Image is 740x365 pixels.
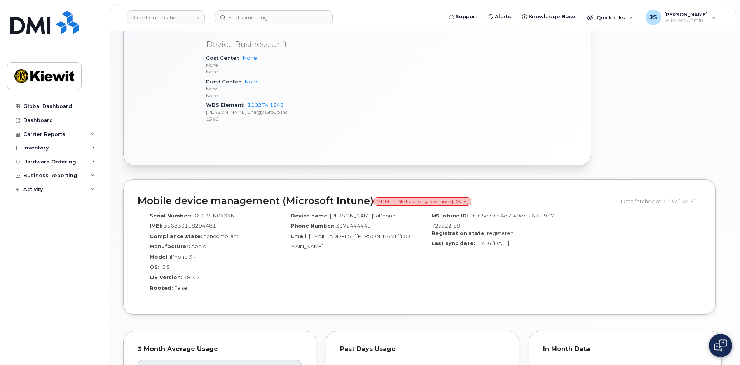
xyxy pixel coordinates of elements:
[206,39,387,50] p: Device Business Unit
[170,254,196,260] span: iPhone XR
[164,222,216,229] span: 356833118294481
[206,92,387,99] p: None
[431,212,554,229] span: 26f65cd9-54e7-49dc-a61a-93772aa22f58
[150,284,173,292] label: Rooted:
[291,233,410,250] span: [EMAIL_ADDRESS][PERSON_NAME][DOMAIN_NAME]
[150,233,202,240] label: Compliance state:
[150,212,191,219] label: Serial Number:
[597,14,625,21] span: Quicklinks
[664,17,708,24] span: Wireless Admin
[582,10,639,25] div: Quicklinks
[621,194,701,209] div: Data fetched at 12:37 [DATE]
[174,285,187,291] span: False
[161,264,170,270] span: iOS
[543,345,707,353] div: In Month Data
[206,62,387,68] p: None
[476,240,509,246] span: 13:06 [DATE]
[138,196,615,207] h2: Mobile device management (Microsoft Intune)
[191,243,206,249] span: Apple
[373,197,471,206] span: MDM Profile has not synced since [DATE]
[243,55,257,61] a: None
[206,55,243,61] span: Cost Center
[206,116,387,122] p: 1346
[431,240,475,247] label: Last sync date:
[150,263,159,271] label: OS:
[150,274,182,281] label: OS Version:
[291,222,335,229] label: Phone Number:
[215,10,333,24] input: Find something...
[649,13,657,22] span: JS
[431,212,468,219] label: MS Intune ID:
[336,222,371,229] span: 3372444449
[529,13,576,21] span: Knowledge Base
[664,11,708,17] span: [PERSON_NAME]
[640,10,721,25] div: Jessica Safarik
[495,13,511,21] span: Alerts
[291,212,329,219] label: Device name:
[443,9,483,24] a: Support
[456,13,477,21] span: Support
[192,212,235,219] span: DX3FVLN0KXKN
[150,222,162,229] label: IMEI:
[245,79,259,85] a: None
[150,243,190,250] label: Manufacturer:
[206,109,387,115] p: [PERSON_NAME] Energy Group Inc.
[203,233,239,239] span: noncompliant
[517,9,581,24] a: Knowledge Base
[431,229,486,237] label: Registration state:
[483,9,517,24] a: Alerts
[487,230,514,236] span: registered
[206,85,387,92] p: None
[183,274,200,280] span: 18.3.2
[291,233,308,240] label: Email:
[150,253,169,261] label: Model:
[138,345,302,353] div: 3 Month Average Usage
[127,10,205,24] a: Kiewit Corporation
[206,102,248,108] span: WBS Element
[330,212,396,219] span: [PERSON_NAME]’s iPhone
[206,79,245,85] span: Profit Center
[340,345,504,353] div: Past Days Usage
[248,102,284,108] a: 110274.1342
[714,339,727,352] img: Open chat
[206,68,387,75] p: None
